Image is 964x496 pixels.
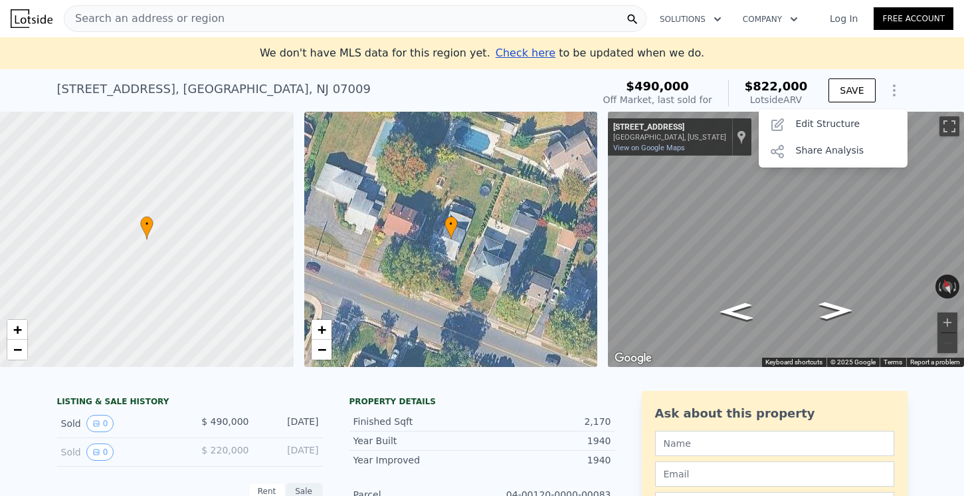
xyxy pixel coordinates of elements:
[649,7,732,31] button: Solutions
[312,340,332,360] a: Zoom out
[732,7,809,31] button: Company
[317,321,326,338] span: +
[11,9,52,28] img: Lotside
[353,453,482,467] div: Year Improved
[937,333,957,353] button: Zoom out
[13,321,22,338] span: +
[737,130,746,144] a: Show location on map
[201,445,248,455] span: $ 220,000
[626,79,689,93] span: $490,000
[260,45,704,61] div: We don't have MLS data for this region yet.
[765,358,822,367] button: Keyboard shortcuts
[444,216,458,239] div: •
[613,144,685,152] a: View on Google Maps
[881,77,908,104] button: Show Options
[613,122,726,133] div: [STREET_ADDRESS]
[759,138,908,165] div: Share Analysis
[61,443,179,461] div: Sold
[611,350,655,367] a: Open this area in Google Maps (opens a new window)
[140,218,153,230] span: •
[759,109,908,168] div: Show Options
[655,431,894,456] input: Name
[655,461,894,487] input: Email
[805,298,867,324] path: Go East, County Rd 640
[935,275,943,299] button: Rotate counterclockwise
[884,358,902,366] a: Terms (opens in new tab)
[496,47,555,59] span: Check here
[496,45,704,61] div: to be updated when we do.
[61,415,179,432] div: Sold
[603,93,712,106] div: Off Market, last sold for
[482,434,611,447] div: 1940
[482,453,611,467] div: 1940
[745,93,808,106] div: Lotside ARV
[86,415,114,432] button: View historical data
[938,274,957,300] button: Reset the view
[444,218,458,230] span: •
[201,416,248,427] span: $ 490,000
[705,299,767,324] path: Go West, County Rd 640
[611,350,655,367] img: Google
[86,443,114,461] button: View historical data
[353,434,482,447] div: Year Built
[953,275,960,299] button: Rotate clockwise
[312,320,332,340] a: Zoom in
[57,80,371,98] div: [STREET_ADDRESS] , [GEOGRAPHIC_DATA] , NJ 07009
[57,396,323,410] div: LISTING & SALE HISTORY
[7,320,27,340] a: Zoom in
[759,112,908,138] div: Edit Structure
[910,358,960,366] a: Report a problem
[7,340,27,360] a: Zoom out
[13,341,22,358] span: −
[64,11,225,27] span: Search an address or region
[937,312,957,332] button: Zoom in
[939,116,959,136] button: Toggle fullscreen view
[608,112,964,367] div: Street View
[353,415,482,428] div: Finished Sqft
[608,112,964,367] div: Map
[814,12,874,25] a: Log In
[317,341,326,358] span: −
[655,404,894,423] div: Ask about this property
[874,7,953,30] a: Free Account
[260,415,319,432] div: [DATE]
[482,415,611,428] div: 2,170
[745,79,808,93] span: $822,000
[349,396,615,407] div: Property details
[828,78,875,102] button: SAVE
[260,443,319,461] div: [DATE]
[830,358,876,366] span: © 2025 Google
[140,216,153,239] div: •
[613,133,726,142] div: [GEOGRAPHIC_DATA], [US_STATE]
